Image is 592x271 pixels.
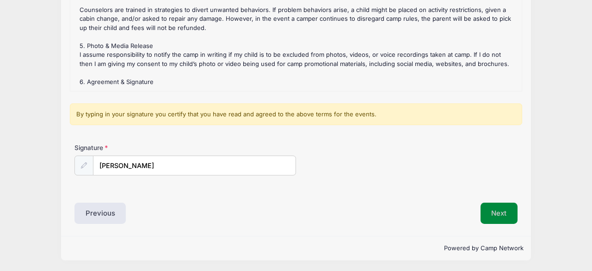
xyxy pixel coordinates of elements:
div: By typing in your signature you certify that you have read and agreed to the above terms for the ... [70,103,522,126]
button: Previous [74,203,126,224]
label: Signature [74,143,185,152]
button: Next [481,203,518,224]
input: Enter first and last name [93,156,296,175]
p: Powered by Camp Network [68,244,524,253]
